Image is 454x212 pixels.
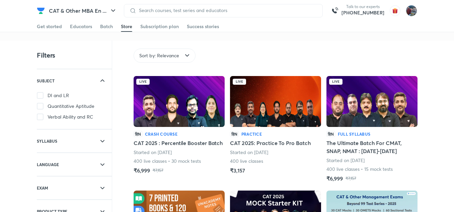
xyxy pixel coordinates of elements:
a: Batch [100,21,113,32]
a: Store [121,21,132,32]
div: Get started [37,23,62,30]
p: हिN [134,131,142,137]
input: Search courses, test series and educators [136,8,317,13]
p: हिN [326,131,335,137]
p: हिN [230,131,239,137]
h6: Full Syllabus [338,131,370,137]
a: Get started [37,21,62,32]
h6: SYLLABUS [37,138,57,144]
span: Quantitative Aptitude [48,103,94,110]
p: 400 live classes • 15 mock tests [326,166,393,172]
h6: SUBJECT [37,77,55,84]
a: [PHONE_NUMBER] [342,9,384,16]
div: Educators [70,23,92,30]
h5: ₹6,999 [134,166,150,174]
p: Started on [DATE] [134,149,172,156]
p: 400 live classes • 30 mock tests [134,158,201,164]
img: call-us [328,4,342,17]
h6: Crash course [145,131,177,137]
a: Success stories [187,21,219,32]
p: ₹7,157 [153,168,163,173]
img: avatar [390,5,400,16]
p: 400 live classes [230,158,263,164]
div: Store [121,23,132,30]
span: DI and LR [48,92,69,99]
p: Started on [DATE] [230,149,268,156]
h5: CAT 2025: Practice To Pro Batch [230,139,311,147]
div: Live [329,79,343,85]
img: Batch Thumbnail [326,76,418,127]
button: CAT & Other MBA En ... [45,4,121,17]
img: Batch Thumbnail [230,76,321,127]
h6: Practice [241,131,262,137]
span: Verbal Ability and RC [48,114,93,120]
h4: Filters [37,51,55,60]
img: Company Logo [37,7,45,15]
img: Prashant saluja [406,5,417,16]
h6: EXAM [37,185,48,191]
p: Talk to our experts [342,4,384,9]
div: Success stories [187,23,219,30]
p: ₹7,157 [346,176,356,181]
span: Sort by: Relevance [139,52,179,59]
div: Subscription plan [140,23,179,30]
div: Live [233,79,246,85]
a: Subscription plan [140,21,179,32]
div: Batch [100,23,113,30]
h5: The Ultimate Batch For CMAT, SNAP, NMAT : [DATE]-[DATE] [326,139,418,155]
h5: CAT 2025 : Percentile Booster Batch [134,139,223,147]
div: Live [136,79,150,85]
h5: ₹6,999 [326,174,343,183]
p: Started on [DATE] [326,157,365,164]
a: Educators [70,21,92,32]
img: Batch Thumbnail [134,76,225,127]
h5: ₹3,157 [230,166,245,174]
h6: LANGUAGE [37,161,59,168]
